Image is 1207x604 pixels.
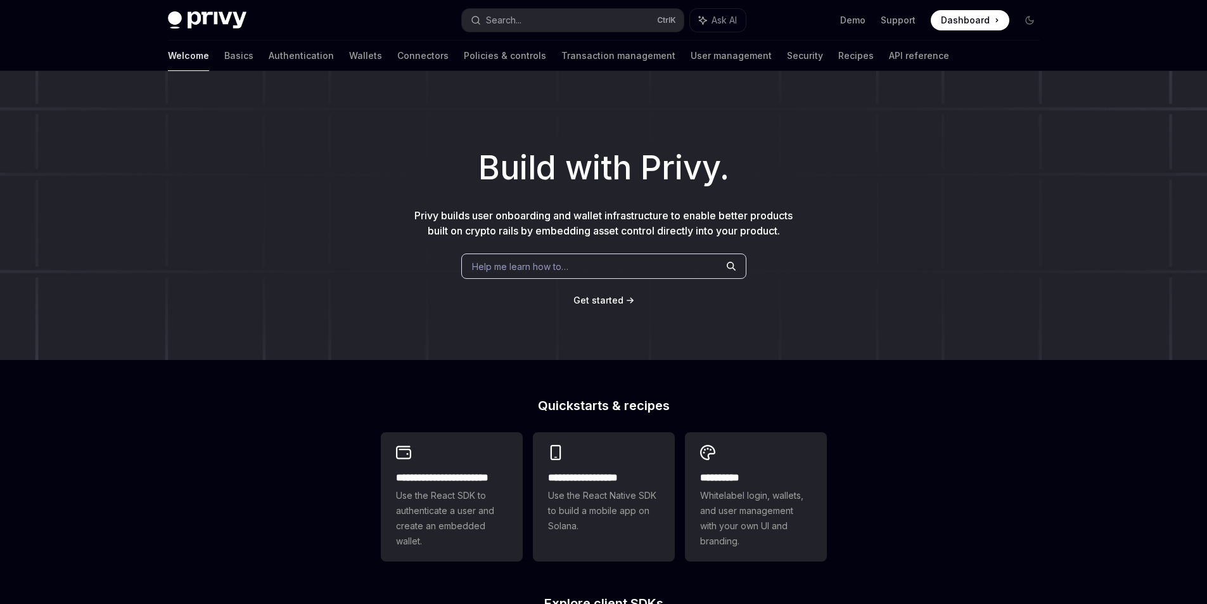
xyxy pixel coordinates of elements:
span: Privy builds user onboarding and wallet infrastructure to enable better products built on crypto ... [414,209,793,237]
img: dark logo [168,11,246,29]
div: Search... [486,13,521,28]
span: Use the React SDK to authenticate a user and create an embedded wallet. [396,488,508,549]
a: Security [787,41,823,71]
h1: Build with Privy. [20,143,1187,193]
a: Connectors [397,41,449,71]
a: Welcome [168,41,209,71]
h2: Quickstarts & recipes [381,399,827,412]
a: Recipes [838,41,874,71]
span: Whitelabel login, wallets, and user management with your own UI and branding. [700,488,812,549]
span: Use the React Native SDK to build a mobile app on Solana. [548,488,660,534]
button: Toggle dark mode [1019,10,1040,30]
a: **** *****Whitelabel login, wallets, and user management with your own UI and branding. [685,432,827,562]
span: Dashboard [941,14,990,27]
span: Get started [573,295,623,305]
span: Ctrl K [657,15,676,25]
a: Dashboard [931,10,1009,30]
a: Get started [573,294,623,307]
a: Transaction management [561,41,675,71]
a: Support [881,14,916,27]
a: Wallets [349,41,382,71]
a: Demo [840,14,865,27]
a: Basics [224,41,253,71]
a: **** **** **** ***Use the React Native SDK to build a mobile app on Solana. [533,432,675,562]
span: Help me learn how to… [472,260,568,273]
button: Search...CtrlK [462,9,684,32]
a: API reference [889,41,949,71]
a: Policies & controls [464,41,546,71]
a: User management [691,41,772,71]
span: Ask AI [712,14,737,27]
button: Ask AI [690,9,746,32]
a: Authentication [269,41,334,71]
